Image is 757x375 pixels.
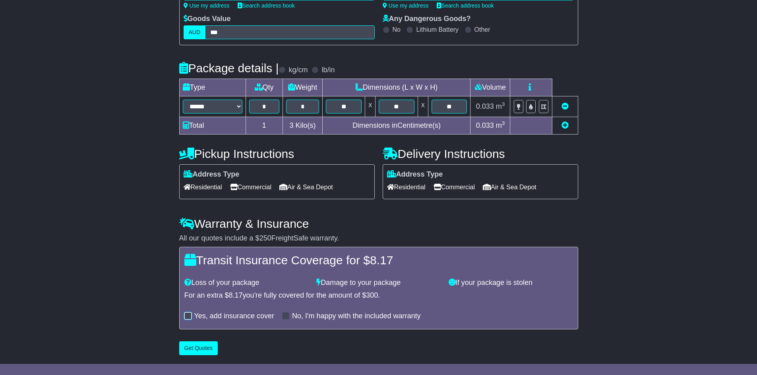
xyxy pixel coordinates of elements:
span: 250 [259,234,271,242]
h4: Package details | [179,62,279,75]
h4: Pickup Instructions [179,147,375,160]
label: Goods Value [184,15,231,23]
h4: Transit Insurance Coverage for $ [184,254,573,267]
span: Air & Sea Depot [483,181,536,193]
div: All our quotes include a $ FreightSafe warranty. [179,234,578,243]
span: m [496,102,505,110]
label: Any Dangerous Goods? [383,15,471,23]
td: 1 [246,117,283,135]
span: 8.17 [370,254,393,267]
button: Get Quotes [179,341,218,355]
label: Yes, add insurance cover [194,312,274,321]
div: If your package is stolen [445,279,577,287]
label: AUD [184,25,206,39]
label: Address Type [184,170,240,179]
label: Other [474,26,490,33]
span: 3 [289,121,293,129]
td: Dimensions in Centimetre(s) [323,117,470,135]
label: kg/cm [288,66,308,75]
label: Lithium Battery [416,26,459,33]
span: Commercial [434,181,475,193]
a: Add new item [561,121,569,129]
span: Residential [184,181,222,193]
td: Dimensions (L x W x H) [323,79,470,96]
td: Qty [246,79,283,96]
span: 8.17 [229,291,243,299]
td: Type [179,79,246,96]
td: Kilo(s) [283,117,323,135]
div: Loss of your package [180,279,313,287]
span: Residential [387,181,426,193]
td: Volume [470,79,510,96]
td: Weight [283,79,323,96]
label: Address Type [387,170,443,179]
a: Search address book [238,2,295,9]
a: Search address book [437,2,494,9]
div: For an extra $ you're fully covered for the amount of $ . [184,291,573,300]
span: 0.033 [476,121,494,129]
span: Air & Sea Depot [279,181,333,193]
div: Damage to your package [312,279,445,287]
h4: Delivery Instructions [383,147,578,160]
label: No, I'm happy with the included warranty [292,312,421,321]
td: x [418,96,428,117]
sup: 3 [502,120,505,126]
h4: Warranty & Insurance [179,217,578,230]
a: Remove this item [561,102,569,110]
td: Total [179,117,246,135]
a: Use my address [383,2,429,9]
span: m [496,121,505,129]
span: 0.033 [476,102,494,110]
label: No [393,26,401,33]
span: Commercial [230,181,271,193]
sup: 3 [502,101,505,107]
label: lb/in [321,66,335,75]
span: 300 [366,291,378,299]
td: x [365,96,376,117]
a: Use my address [184,2,230,9]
